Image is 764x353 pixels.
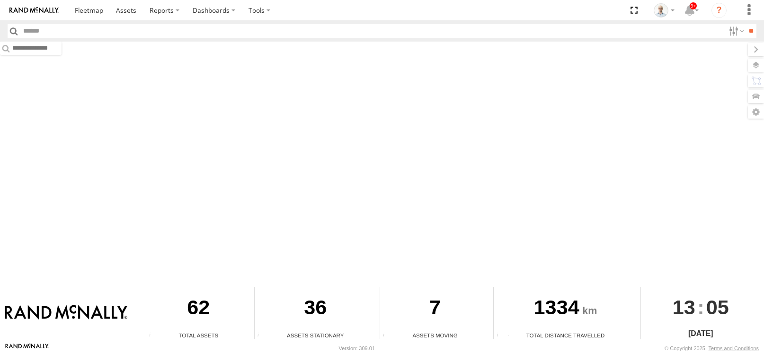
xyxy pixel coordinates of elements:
[706,287,729,327] span: 05
[725,24,746,38] label: Search Filter Options
[494,332,508,339] div: Total distance travelled by all assets within specified date range and applied filters
[665,345,759,351] div: © Copyright 2025 -
[709,345,759,351] a: Terms and Conditions
[494,331,637,339] div: Total Distance Travelled
[255,332,269,339] div: Total number of assets current stationary.
[255,331,376,339] div: Assets Stationary
[641,328,761,339] div: [DATE]
[339,345,375,351] div: Version: 309.01
[5,305,127,321] img: Rand McNally
[380,332,394,339] div: Total number of assets current in transit.
[146,287,250,331] div: 62
[146,332,160,339] div: Total number of Enabled Assets
[494,287,637,331] div: 1334
[673,287,695,327] span: 13
[380,287,490,331] div: 7
[146,331,250,339] div: Total Assets
[650,3,678,17] div: Kurt Byers
[748,105,764,119] label: Map Settings
[711,3,727,18] i: ?
[9,7,59,14] img: rand-logo.svg
[5,344,49,353] a: Visit our Website
[380,331,490,339] div: Assets Moving
[255,287,376,331] div: 36
[641,287,761,327] div: :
